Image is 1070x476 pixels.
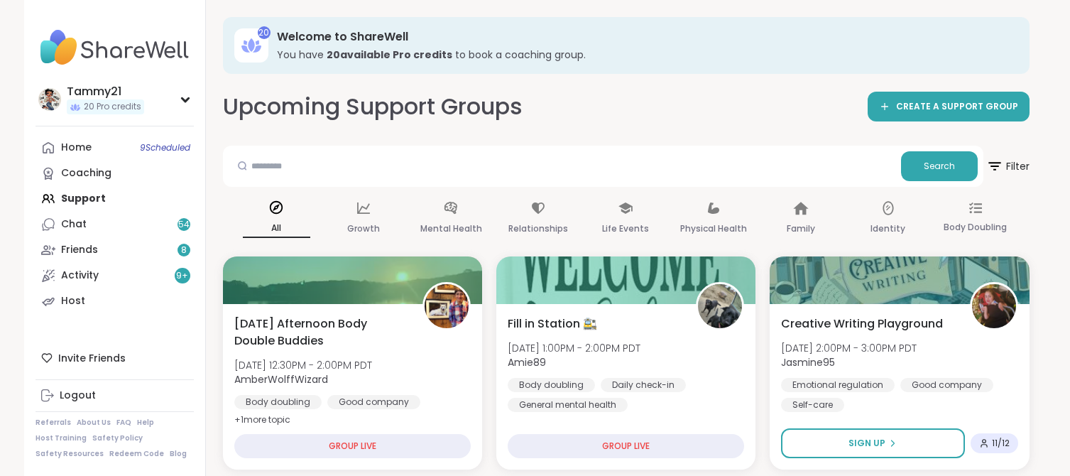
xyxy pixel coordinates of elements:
p: Body Doubling [944,219,1007,236]
b: 20 available Pro credit s [327,48,452,62]
p: Identity [870,220,905,237]
span: 8 [181,244,187,256]
img: AmberWolffWizard [425,284,469,328]
p: Family [787,220,815,237]
a: CREATE A SUPPORT GROUP [868,92,1030,121]
a: Blog [170,449,187,459]
p: Mental Health [420,220,482,237]
div: GROUP LIVE [508,434,744,458]
a: Activity9+ [36,263,194,288]
span: [DATE] 1:00PM - 2:00PM PDT [508,341,640,355]
span: 9 + [176,270,188,282]
span: 54 [178,219,190,231]
span: 9 Scheduled [140,142,190,153]
div: General mental health [508,398,628,412]
span: Sign Up [848,437,885,450]
div: 20 [258,26,271,39]
h2: Upcoming Support Groups [223,91,523,123]
span: CREATE A SUPPORT GROUP [896,101,1018,113]
button: Filter [986,146,1030,187]
a: About Us [77,418,111,428]
div: Chat [61,217,87,232]
span: [DATE] 12:30PM - 2:00PM PDT [234,358,372,372]
p: All [243,220,310,238]
div: Good company [900,378,993,392]
a: Help [137,418,154,428]
a: FAQ [116,418,131,428]
button: Sign Up [781,428,964,458]
a: Chat54 [36,212,194,237]
h3: You have to book a coaching group. [277,48,1010,62]
div: Body doubling [508,378,595,392]
p: Physical Health [680,220,747,237]
div: Body doubling [234,395,322,409]
button: Search [901,151,978,181]
b: AmberWolffWizard [234,372,328,386]
span: 20 Pro credits [84,101,141,113]
span: Creative Writing Playground [781,315,943,332]
span: Fill in Station 🚉 [508,315,597,332]
div: Daily check-in [601,378,686,392]
span: [DATE] 2:00PM - 3:00PM PDT [781,341,917,355]
span: Filter [986,149,1030,183]
a: Logout [36,383,194,409]
a: Home9Scheduled [36,135,194,161]
div: Coaching [61,166,111,180]
div: Tammy21 [67,84,144,99]
b: Amie89 [508,355,546,369]
a: Host Training [36,433,87,443]
div: Logout [60,389,96,403]
div: GROUP LIVE [234,434,471,458]
a: Safety Policy [92,433,143,443]
a: Safety Resources [36,449,104,459]
div: Home [61,141,92,155]
a: Coaching [36,161,194,186]
span: [DATE] Afternoon Body Double Buddies [234,315,407,350]
a: Host [36,288,194,314]
a: Friends8 [36,237,194,263]
div: Good company [327,395,420,409]
div: Friends [61,243,98,257]
p: Relationships [508,220,568,237]
span: 11 / 12 [992,438,1010,449]
img: Tammy21 [38,88,61,111]
span: Search [924,160,955,173]
h3: Welcome to ShareWell [277,29,1010,45]
img: ShareWell Nav Logo [36,23,194,72]
p: Life Events [602,220,649,237]
div: Self-care [781,398,844,412]
b: Jasmine95 [781,355,835,369]
p: Growth [347,220,380,237]
img: Amie89 [698,284,742,328]
img: Jasmine95 [972,284,1016,328]
div: Emotional regulation [781,378,895,392]
div: Host [61,294,85,308]
div: Activity [61,269,99,283]
a: Referrals [36,418,71,428]
div: Invite Friends [36,345,194,371]
a: Redeem Code [109,449,164,459]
